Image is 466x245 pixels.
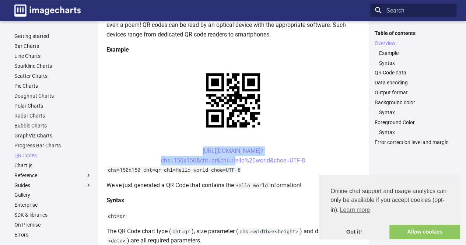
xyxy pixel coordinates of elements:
[14,112,92,119] a: Radar Charts
[161,147,305,164] a: [URL][DOMAIN_NAME]?chs=150x150&cht=qr&chl=Hello%20world&choe=UTF-8
[14,221,92,228] a: On Premise
[375,40,452,46] a: Overview
[14,172,92,179] label: Reference
[14,132,92,139] a: GraphViz Charts
[14,162,92,169] a: Chart.js
[14,102,92,109] a: Polar Charts
[14,53,92,59] a: Line Charts
[14,73,92,79] a: Scatter Charts
[171,228,192,235] code: cht=qr
[14,192,92,198] a: Gallery
[106,181,360,190] p: We've just generated a QR Code that contains the information!
[370,30,456,36] label: Table of contents
[14,33,92,39] a: Getting started
[375,109,452,116] nav: Background color
[379,60,452,66] a: Syntax
[370,4,456,17] input: Search
[238,228,300,235] code: chs=<width>x<height>
[106,45,360,55] h4: Example
[389,225,460,239] a: allow cookies
[375,50,452,66] nav: Overview
[330,187,448,216] span: Online chat support and usage analytics can only be available if you accept cookies (opt-in).
[375,129,452,136] nav: Foreground Color
[375,119,452,126] a: Foreground Color
[106,213,127,219] code: cht=qr
[375,79,452,86] a: Data encoding
[379,109,452,116] a: Syntax
[375,89,452,96] a: Output format
[370,30,456,146] nav: Table of contents
[319,175,460,239] div: cookieconsent
[14,142,92,149] a: Progress Bar Charts
[14,152,92,159] a: QR Codes
[379,129,452,136] a: Syntax
[14,122,92,129] a: Bubble Charts
[375,139,452,146] a: Error correction level and margin
[14,211,92,218] a: SDK & libraries
[14,4,81,17] img: logo
[379,50,452,56] a: Example
[14,182,92,189] label: Guides
[14,92,92,99] a: Doughnut Charts
[14,43,92,49] a: Bar Charts
[11,1,84,20] a: Image-Charts documentation
[106,167,242,173] code: chs=150x150 cht=qr chl=Hello world choe=UTF-8
[319,225,389,239] a: dismiss cookie message
[14,63,92,69] a: Sparkline Charts
[14,83,92,89] a: Pie Charts
[375,99,452,106] a: Background color
[193,60,273,140] img: chart
[339,204,371,216] a: learn more about cookies
[234,182,269,189] code: Hello world
[375,69,452,76] a: QR Code data
[14,231,92,238] a: Errors
[14,202,92,208] a: Enterprise
[106,196,360,205] h4: Syntax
